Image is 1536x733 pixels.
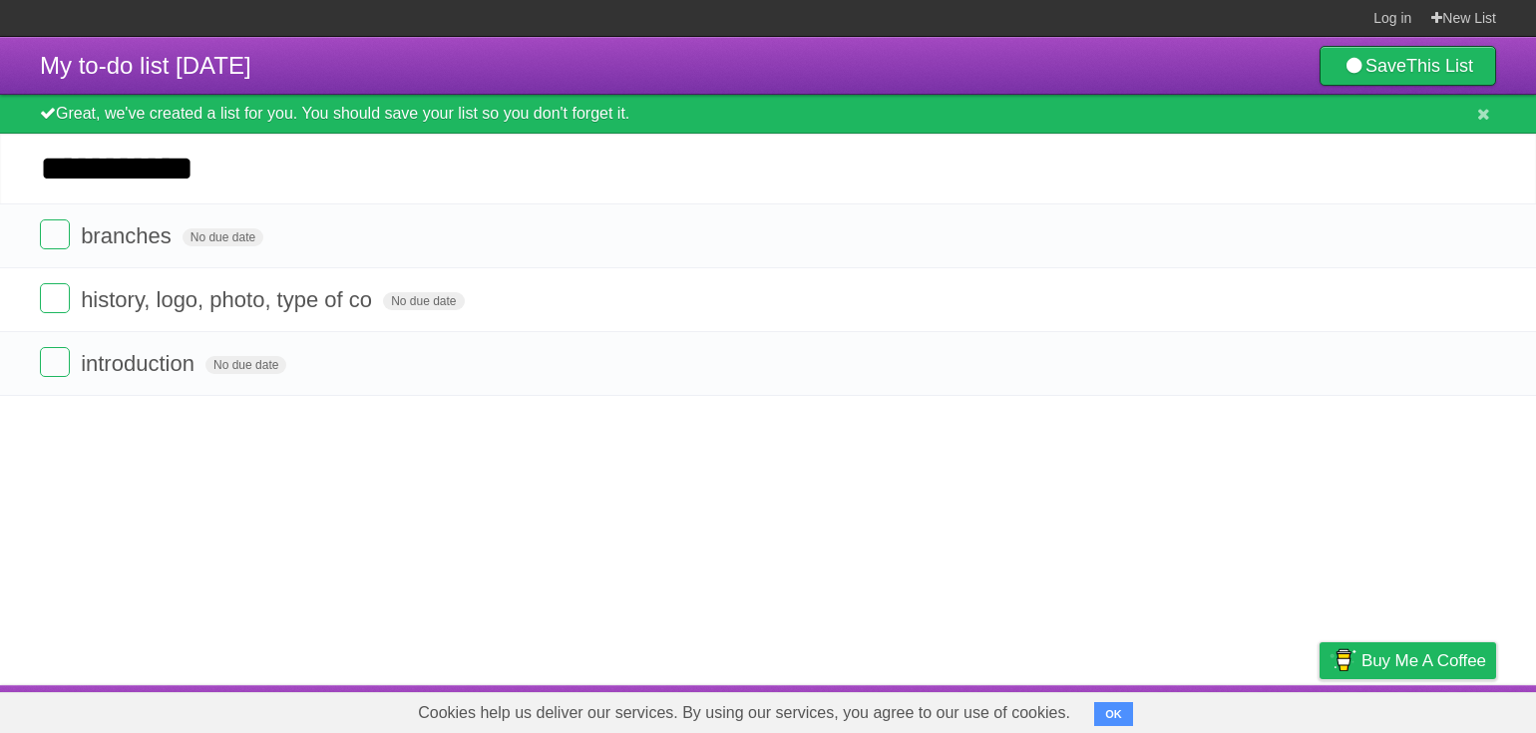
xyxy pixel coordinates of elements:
[1294,690,1345,728] a: Privacy
[205,356,286,374] span: No due date
[1226,690,1270,728] a: Terms
[40,283,70,313] label: Done
[183,228,263,246] span: No due date
[1320,46,1496,86] a: SaveThis List
[1330,643,1356,677] img: Buy me a coffee
[40,219,70,249] label: Done
[1120,690,1201,728] a: Developers
[81,351,199,376] span: introduction
[1054,690,1096,728] a: About
[1320,642,1496,679] a: Buy me a coffee
[383,292,464,310] span: No due date
[81,287,377,312] span: history, logo, photo, type of co
[1406,56,1473,76] b: This List
[81,223,177,248] span: branches
[40,347,70,377] label: Done
[398,693,1090,733] span: Cookies help us deliver our services. By using our services, you agree to our use of cookies.
[1370,690,1496,728] a: Suggest a feature
[1361,643,1486,678] span: Buy me a coffee
[40,52,251,79] span: My to-do list [DATE]
[1094,702,1133,726] button: OK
